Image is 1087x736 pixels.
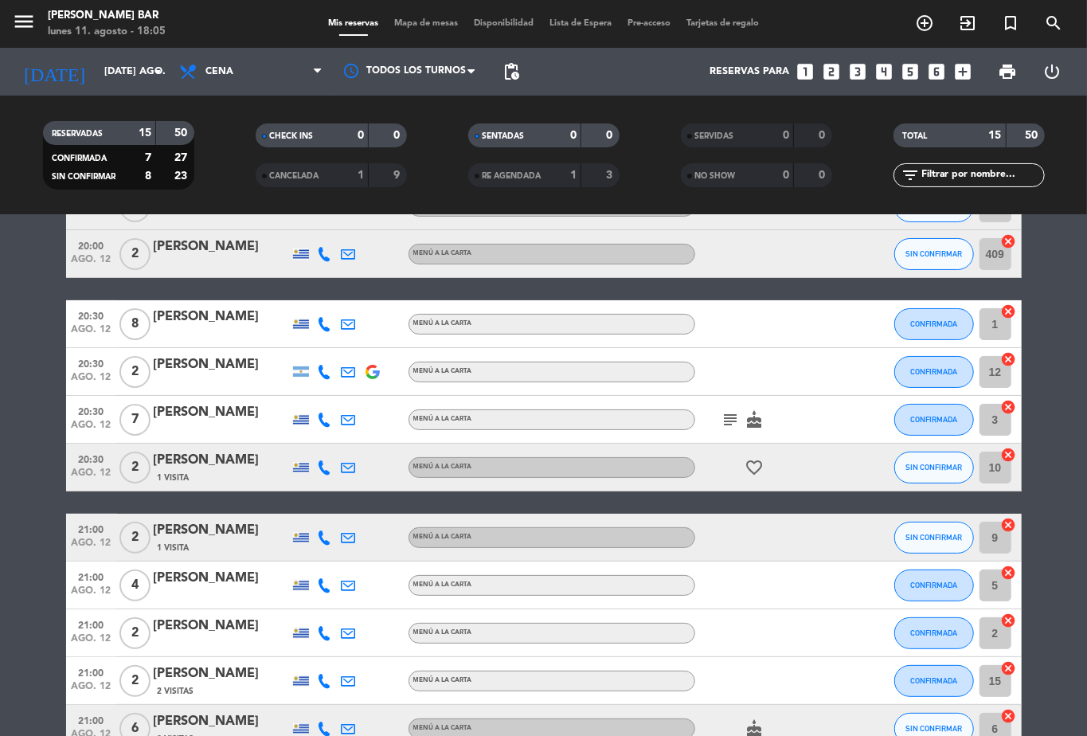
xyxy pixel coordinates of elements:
strong: 0 [783,130,789,141]
strong: 0 [819,130,828,141]
div: [PERSON_NAME] [154,616,289,636]
span: CONFIRMADA [910,319,957,328]
button: SIN CONFIRMAR [894,238,974,270]
i: looks_3 [848,61,869,82]
strong: 0 [358,130,364,141]
strong: 15 [139,127,151,139]
span: Tarjetas de regalo [678,19,767,28]
span: Lista de Espera [542,19,620,28]
strong: 50 [1025,130,1041,141]
div: [PERSON_NAME] Bar [48,8,166,24]
i: turned_in_not [1001,14,1020,33]
span: Menú a la carta [413,250,472,256]
span: CONFIRMADA [53,155,108,162]
strong: 0 [393,130,403,141]
span: 1 Visita [158,542,190,554]
span: SERVIDAS [695,132,734,140]
i: cancel [1001,565,1017,581]
span: ago. 12 [72,468,111,486]
input: Filtrar por nombre... [921,166,1044,184]
span: ago. 12 [72,585,111,604]
span: 2 [119,238,151,270]
button: CONFIRMADA [894,404,974,436]
span: CANCELADA [270,172,319,180]
span: ago. 12 [72,324,111,343]
span: CHECK INS [270,132,314,140]
span: SIN CONFIRMAR [905,533,962,542]
span: 2 [119,665,151,697]
strong: 23 [174,170,190,182]
span: pending_actions [502,62,521,81]
i: power_settings_new [1043,62,1062,81]
span: CONFIRMADA [910,415,957,424]
i: looks_two [822,61,843,82]
span: 21:00 [72,615,111,633]
strong: 9 [393,170,403,181]
span: SIN CONFIRMAR [905,249,962,258]
span: 21:00 [72,567,111,585]
span: ago. 12 [72,206,111,225]
div: [PERSON_NAME] [154,664,289,684]
span: 20:30 [72,354,111,372]
div: [PERSON_NAME] [154,307,289,327]
div: [PERSON_NAME] [154,237,289,257]
div: [PERSON_NAME] [154,568,289,589]
span: Menú a la carta [413,320,472,327]
button: CONFIRMADA [894,617,974,649]
span: 7 [119,404,151,436]
i: menu [12,10,36,33]
span: Mapa de mesas [386,19,466,28]
button: SIN CONFIRMAR [894,452,974,483]
i: looks_4 [874,61,895,82]
button: CONFIRMADA [894,356,974,388]
strong: 0 [606,130,616,141]
strong: 1 [358,170,364,181]
div: [PERSON_NAME] [154,450,289,471]
div: [PERSON_NAME] [154,402,289,423]
div: lunes 11. agosto - 18:05 [48,24,166,40]
span: 2 Visitas [158,685,194,698]
span: Menú a la carta [413,629,472,636]
button: SIN CONFIRMAR [894,522,974,554]
i: looks_6 [927,61,948,82]
span: CONFIRMADA [910,628,957,637]
i: favorite_border [745,458,764,477]
i: cancel [1001,660,1017,676]
i: add_box [953,61,974,82]
span: print [998,62,1017,81]
i: cancel [1001,613,1017,628]
span: SIN CONFIRMAR [905,463,962,472]
i: subject [721,410,741,429]
span: SIN CONFIRMAR [53,173,116,181]
span: 2 [119,522,151,554]
span: TOTAL [903,132,928,140]
span: Cena [205,66,233,77]
div: LOG OUT [1030,48,1075,96]
i: looks_one [796,61,816,82]
i: cancel [1001,399,1017,415]
span: Menú a la carta [413,677,472,683]
span: Reservas para [710,66,790,77]
strong: 8 [145,170,151,182]
span: RE AGENDADA [483,172,542,180]
span: 2 [119,356,151,388]
strong: 1 [570,170,577,181]
span: 2 [119,617,151,649]
span: NO SHOW [695,172,736,180]
span: 20:30 [72,449,111,468]
span: ago. 12 [72,681,111,699]
strong: 0 [570,130,577,141]
button: menu [12,10,36,39]
span: ago. 12 [72,538,111,556]
strong: 3 [606,170,616,181]
button: CONFIRMADA [894,665,974,697]
span: CONFIRMADA [910,581,957,589]
span: 4 [119,570,151,601]
span: Menú a la carta [413,368,472,374]
span: Menú a la carta [413,534,472,540]
i: cancel [1001,708,1017,724]
span: Menú a la carta [413,725,472,731]
span: CONFIRMADA [910,676,957,685]
span: 20:30 [72,306,111,324]
i: add_circle_outline [915,14,934,33]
